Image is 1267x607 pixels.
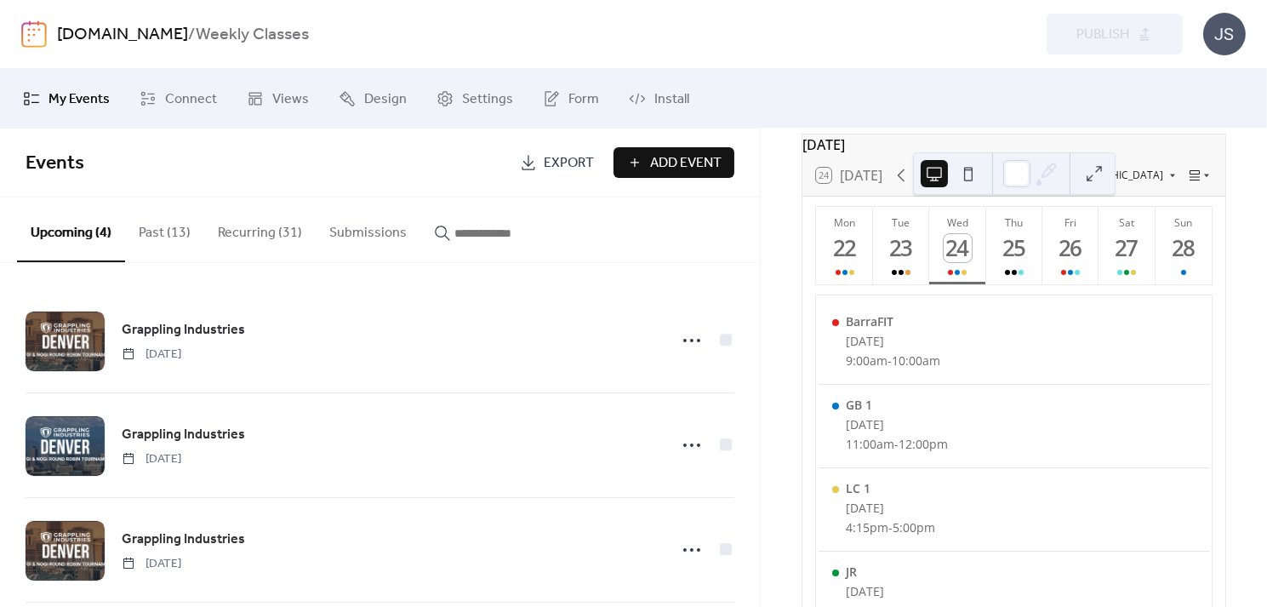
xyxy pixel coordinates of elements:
a: Export [507,147,607,178]
span: Add Event [650,153,722,174]
button: Thu25 [986,207,1042,284]
img: logo [21,20,47,48]
button: Sun28 [1156,207,1212,284]
button: Add Event [614,147,734,178]
span: Export [544,153,594,174]
span: [DATE] [122,450,181,468]
div: 28 [1170,234,1198,262]
span: 10:00am [892,352,940,369]
a: Grappling Industries [122,529,245,551]
div: Wed [934,215,980,230]
button: Fri26 [1042,207,1099,284]
div: 26 [1057,234,1085,262]
span: Settings [462,89,513,110]
span: [DATE] [122,555,181,573]
span: Grappling Industries [122,320,245,341]
span: - [888,519,893,535]
span: 9:00am [846,352,887,369]
button: Upcoming (4) [17,198,125,262]
div: Sat [1104,215,1150,230]
span: Views [272,89,309,110]
span: Connect [165,89,217,110]
span: 11:00am [846,436,894,452]
a: My Events [10,76,123,122]
a: Connect [127,76,230,122]
div: [DATE] [846,333,940,349]
a: Form [530,76,612,122]
span: Events [26,145,84,182]
button: Wed24 [929,207,985,284]
b: Weekly Classes [196,19,309,51]
div: BarraFIT [846,313,940,329]
div: JR [846,564,935,580]
button: Past (13) [125,198,204,261]
div: GB 1 [846,397,948,413]
div: 23 [887,234,916,262]
div: [DATE] [846,416,948,432]
div: Tue [878,215,924,230]
div: Mon [821,215,867,230]
span: Design [364,89,407,110]
span: Install [654,89,689,110]
a: Views [234,76,322,122]
div: JS [1203,13,1246,55]
div: 27 [1113,234,1141,262]
span: Form [568,89,599,110]
div: [DATE] [802,135,1225,155]
a: Settings [424,76,526,122]
div: 25 [1000,234,1028,262]
button: Sat27 [1099,207,1155,284]
span: Grappling Industries [122,530,245,550]
a: Grappling Industries [122,424,245,446]
div: 24 [944,234,972,262]
span: My Events [49,89,110,110]
button: Submissions [316,198,420,261]
div: Thu [991,215,1037,230]
div: [DATE] [846,500,935,516]
b: / [188,19,196,51]
div: Fri [1047,215,1093,230]
a: Install [616,76,702,122]
div: LC 1 [846,480,935,496]
span: - [894,436,899,452]
span: 4:15pm [846,519,888,535]
span: - [887,352,892,369]
button: Recurring (31) [204,198,316,261]
button: Tue23 [873,207,929,284]
span: 12:00pm [899,436,948,452]
div: Sun [1161,215,1207,230]
div: 22 [830,234,859,262]
span: [DATE] [122,346,181,364]
a: Grappling Industries [122,319,245,341]
button: Mon22 [816,207,872,284]
a: Design [326,76,419,122]
span: 5:00pm [893,519,935,535]
div: [DATE] [846,583,935,599]
a: [DOMAIN_NAME] [57,19,188,51]
span: Grappling Industries [122,425,245,445]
